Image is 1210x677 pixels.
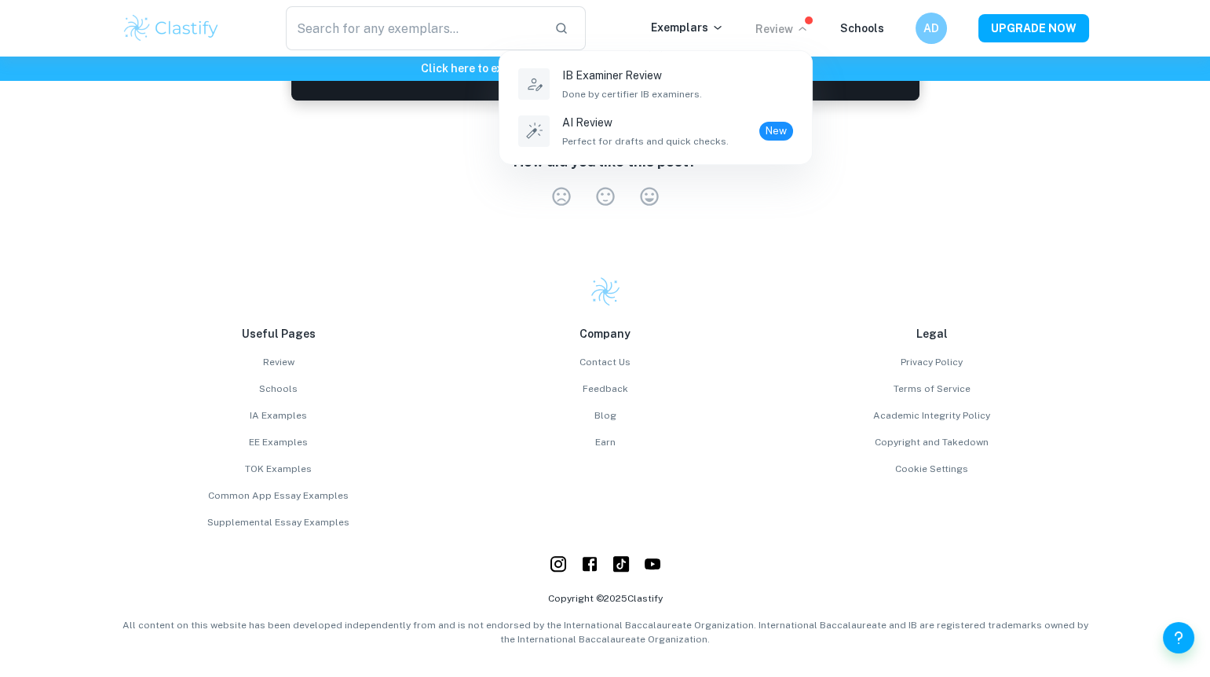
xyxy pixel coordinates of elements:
[515,64,796,104] a: IB Examiner ReviewDone by certifier IB examiners.
[562,67,702,84] p: IB Examiner Review
[562,87,702,101] span: Done by certifier IB examiners.
[562,114,729,131] p: AI Review
[562,134,729,148] span: Perfect for drafts and quick checks.
[759,123,793,139] span: New
[515,111,796,152] a: AI ReviewPerfect for drafts and quick checks.New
